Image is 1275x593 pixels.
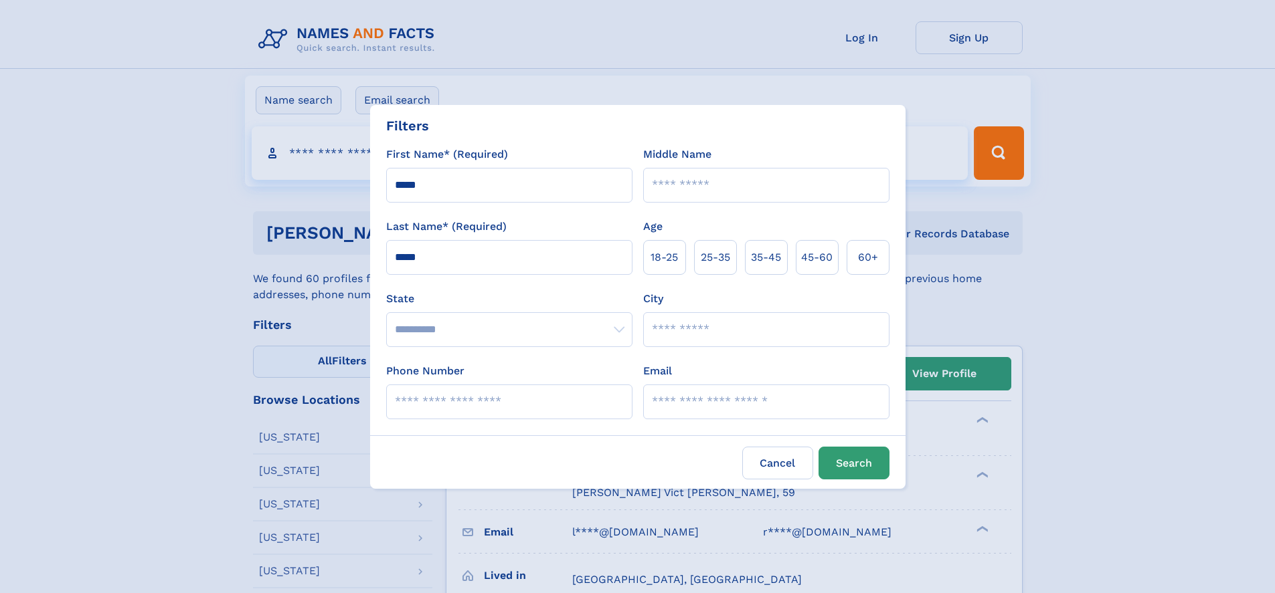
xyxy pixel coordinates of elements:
[643,291,663,307] label: City
[819,447,889,479] button: Search
[386,363,464,379] label: Phone Number
[386,116,429,136] div: Filters
[386,291,632,307] label: State
[386,146,508,162] label: First Name* (Required)
[643,363,672,379] label: Email
[643,146,711,162] label: Middle Name
[858,249,878,265] span: 60+
[386,219,507,235] label: Last Name* (Required)
[751,249,781,265] span: 35‑45
[801,249,833,265] span: 45‑60
[643,219,663,235] label: Age
[742,447,813,479] label: Cancel
[651,249,678,265] span: 18‑25
[701,249,730,265] span: 25‑35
